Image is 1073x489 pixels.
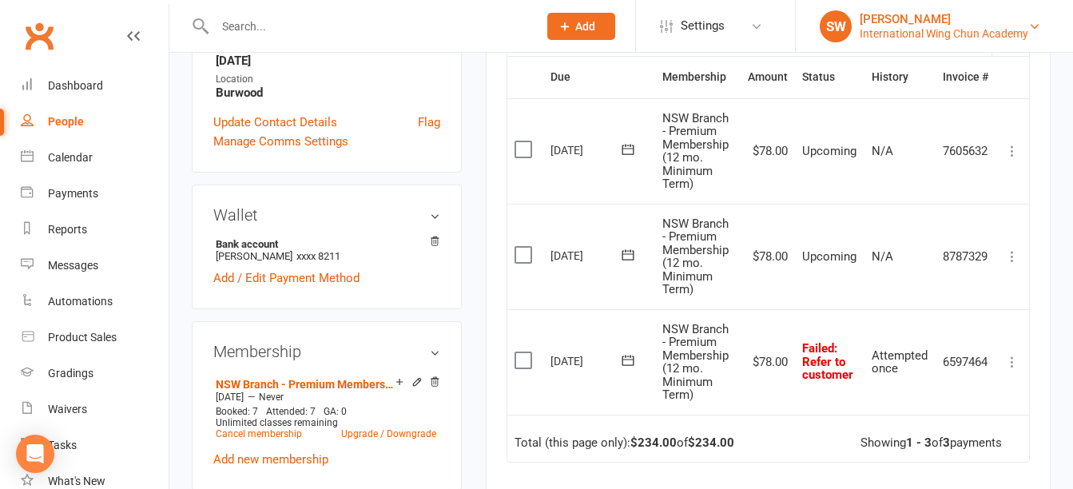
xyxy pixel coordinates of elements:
span: NSW Branch - Premium Membership (12 mo. Minimum Term) [662,322,729,403]
div: International Wing Chun Academy [860,26,1028,41]
span: GA: 0 [324,406,347,417]
div: Tasks [48,439,77,451]
span: Failed [802,341,853,382]
h3: Membership [213,343,440,360]
a: Tasks [21,427,169,463]
span: Settings [681,8,725,44]
strong: [DATE] [216,54,440,68]
strong: 3 [943,435,950,450]
div: Location [216,72,440,87]
div: [DATE] [550,137,624,162]
a: Add new membership [213,452,328,467]
a: Add / Edit Payment Method [213,268,360,288]
a: Reports [21,212,169,248]
div: [PERSON_NAME] [860,12,1028,26]
td: $78.00 [741,309,795,415]
a: Calendar [21,140,169,176]
td: 6597464 [936,309,996,415]
th: Status [795,57,865,97]
span: N/A [872,144,893,158]
div: Open Intercom Messenger [16,435,54,473]
div: Product Sales [48,331,117,344]
li: [PERSON_NAME] [213,236,440,264]
th: Amount [741,57,795,97]
span: Upcoming [802,249,856,264]
a: Update Contact Details [213,113,337,132]
a: Gradings [21,356,169,392]
td: $78.00 [741,98,795,204]
strong: Burwood [216,85,440,100]
div: Messages [48,259,98,272]
strong: 1 - 3 [906,435,932,450]
h3: Wallet [213,206,440,224]
a: Product Sales [21,320,169,356]
a: Dashboard [21,68,169,104]
div: — [212,391,440,404]
div: What's New [48,475,105,487]
div: Showing of payments [860,436,1002,450]
a: Upgrade / Downgrade [341,428,436,439]
a: Manage Comms Settings [213,132,348,151]
a: Waivers [21,392,169,427]
div: Payments [48,187,98,200]
a: Cancel membership [216,428,302,439]
th: History [864,57,936,97]
span: Attempted once [872,348,928,376]
button: Add [547,13,615,40]
a: Payments [21,176,169,212]
div: Calendar [48,151,93,164]
div: SW [820,10,852,42]
a: NSW Branch - Premium Membership (12 mo. Minimum Term) [216,378,395,391]
div: Dashboard [48,79,103,92]
span: NSW Branch - Premium Membership (12 mo. Minimum Term) [662,111,729,192]
span: N/A [872,249,893,264]
a: Clubworx [19,16,59,56]
th: Due [543,57,655,97]
div: [DATE] [550,243,624,268]
span: Attended: 7 [266,406,316,417]
div: Gradings [48,367,93,380]
div: Reports [48,223,87,236]
input: Search... [210,15,527,38]
span: Booked: 7 [216,406,258,417]
td: 8787329 [936,204,996,309]
div: People [48,115,84,128]
span: Add [575,20,595,33]
a: Flag [418,113,440,132]
strong: $234.00 [630,435,677,450]
div: [DATE] [550,348,624,373]
span: Never [259,392,284,403]
strong: $234.00 [688,435,734,450]
a: Messages [21,248,169,284]
span: Unlimited classes remaining [216,417,338,428]
td: $78.00 [741,204,795,309]
td: 7605632 [936,98,996,204]
a: People [21,104,169,140]
span: [DATE] [216,392,244,403]
div: Total (this page only): of [515,436,734,450]
a: Automations [21,284,169,320]
div: Waivers [48,403,87,415]
span: NSW Branch - Premium Membership (12 mo. Minimum Term) [662,217,729,297]
th: Invoice # [936,57,996,97]
span: Upcoming [802,144,856,158]
div: Automations [48,295,113,308]
strong: Bank account [216,238,432,250]
th: Membership [655,57,740,97]
span: : Refer to customer [802,341,853,382]
span: xxxx 8211 [296,250,340,262]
